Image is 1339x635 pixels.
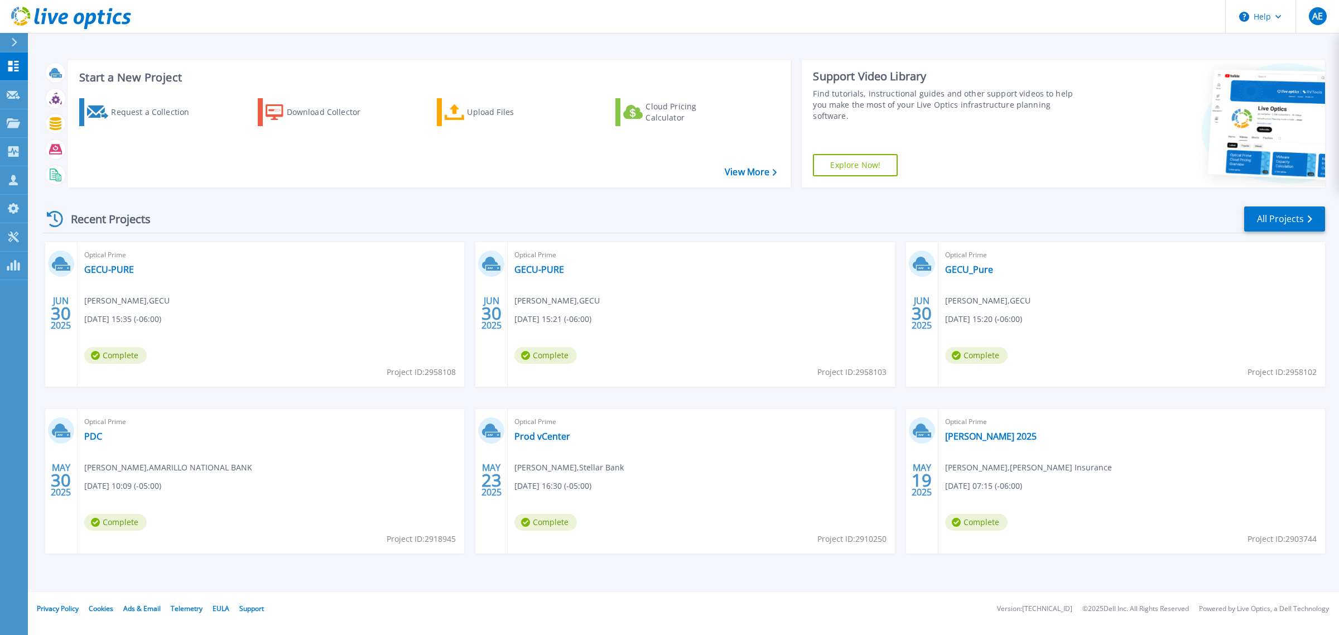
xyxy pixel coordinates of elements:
span: AE [1312,12,1323,21]
div: MAY 2025 [50,460,71,501]
span: [PERSON_NAME] , GECU [514,295,600,307]
span: Complete [84,514,147,531]
a: GECU-PURE [84,264,134,275]
span: 19 [912,475,932,485]
span: Optical Prime [514,249,888,261]
span: 30 [51,475,71,485]
span: [PERSON_NAME] , GECU [84,295,170,307]
span: [DATE] 15:20 (-06:00) [945,313,1022,325]
span: Complete [514,347,577,364]
div: Request a Collection [111,101,200,123]
div: MAY 2025 [481,460,502,501]
a: Prod vCenter [514,431,570,442]
div: Support Video Library [813,69,1082,84]
span: 23 [481,475,502,485]
a: Cloud Pricing Calculator [615,98,740,126]
h3: Start a New Project [79,71,777,84]
span: 30 [912,309,932,318]
a: Cookies [89,604,113,613]
span: [DATE] 10:09 (-05:00) [84,480,161,492]
a: GECU-PURE [514,264,564,275]
a: Privacy Policy [37,604,79,613]
span: [DATE] 16:30 (-05:00) [514,480,591,492]
a: Upload Files [437,98,561,126]
li: © 2025 Dell Inc. All Rights Reserved [1082,605,1189,613]
span: Complete [514,514,577,531]
div: Find tutorials, instructional guides and other support videos to help you make the most of your L... [813,88,1082,122]
span: Project ID: 2910250 [817,533,887,545]
span: [PERSON_NAME] , Stellar Bank [514,461,624,474]
a: Request a Collection [79,98,204,126]
a: EULA [213,604,229,613]
span: Complete [945,347,1008,364]
span: [DATE] 15:35 (-06:00) [84,313,161,325]
span: [PERSON_NAME] , [PERSON_NAME] Insurance [945,461,1112,474]
a: All Projects [1244,206,1325,232]
div: JUN 2025 [481,293,502,334]
a: GECU_Pure [945,264,993,275]
span: Project ID: 2958108 [387,366,456,378]
span: [PERSON_NAME] , AMARILLO NATIONAL BANK [84,461,252,474]
span: Optical Prime [84,249,457,261]
div: JUN 2025 [911,293,932,334]
li: Powered by Live Optics, a Dell Technology [1199,605,1329,613]
a: Telemetry [171,604,203,613]
div: Upload Files [467,101,556,123]
a: Support [239,604,264,613]
span: [DATE] 15:21 (-06:00) [514,313,591,325]
a: [PERSON_NAME] 2025 [945,431,1037,442]
span: Optical Prime [945,416,1318,428]
span: Optical Prime [514,416,888,428]
span: 30 [481,309,502,318]
span: [DATE] 07:15 (-06:00) [945,480,1022,492]
span: [PERSON_NAME] , GECU [945,295,1030,307]
a: Explore Now! [813,154,898,176]
a: Ads & Email [123,604,161,613]
div: JUN 2025 [50,293,71,334]
a: Download Collector [258,98,382,126]
span: Project ID: 2903744 [1248,533,1317,545]
div: MAY 2025 [911,460,932,501]
li: Version: [TECHNICAL_ID] [997,605,1072,613]
span: Project ID: 2958103 [817,366,887,378]
span: 30 [51,309,71,318]
div: Download Collector [287,101,376,123]
span: Project ID: 2958102 [1248,366,1317,378]
span: Project ID: 2918945 [387,533,456,545]
span: Optical Prime [84,416,457,428]
div: Recent Projects [43,205,166,233]
span: Optical Prime [945,249,1318,261]
span: Complete [945,514,1008,531]
a: PDC [84,431,102,442]
span: Complete [84,347,147,364]
div: Cloud Pricing Calculator [646,101,735,123]
a: View More [725,167,777,177]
